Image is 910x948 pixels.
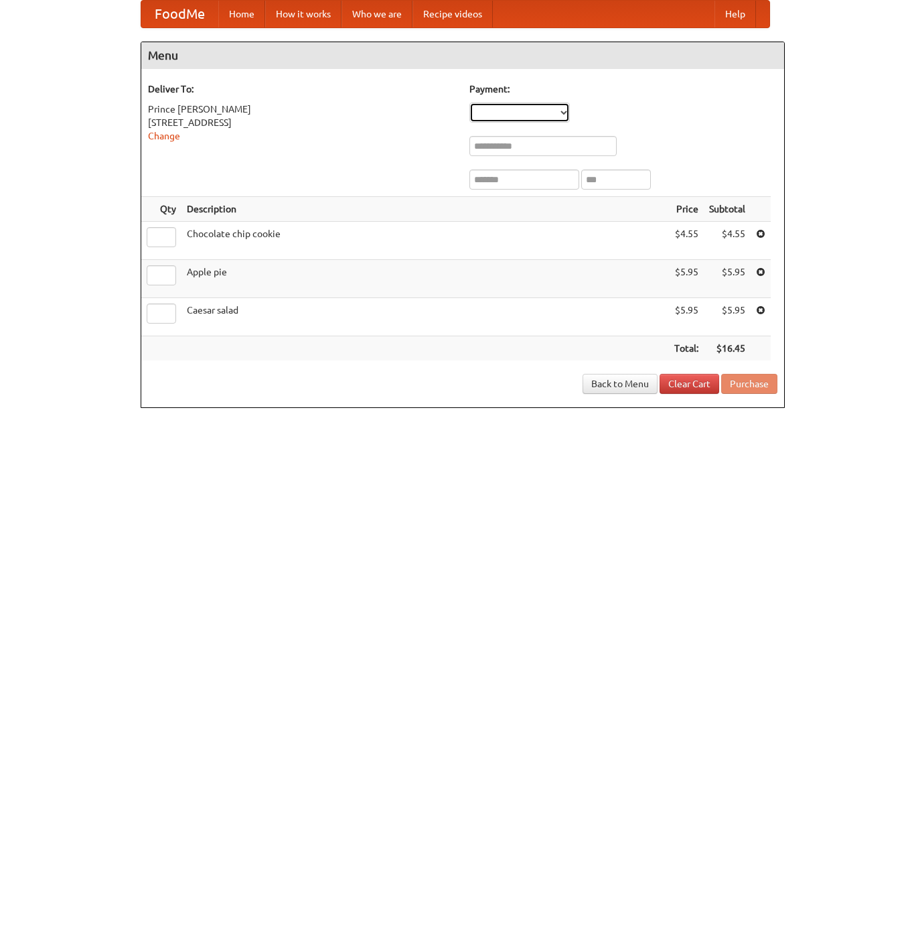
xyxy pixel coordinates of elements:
a: Back to Menu [583,374,658,394]
th: Description [181,197,669,222]
h5: Payment: [469,82,777,96]
a: FoodMe [141,1,218,27]
th: Total: [669,336,704,361]
h4: Menu [141,42,784,69]
a: Clear Cart [660,374,719,394]
a: Who we are [342,1,412,27]
th: Qty [141,197,181,222]
div: [STREET_ADDRESS] [148,116,456,129]
a: Home [218,1,265,27]
td: Caesar salad [181,298,669,336]
th: Price [669,197,704,222]
th: $16.45 [704,336,751,361]
td: $4.55 [704,222,751,260]
td: Chocolate chip cookie [181,222,669,260]
td: $4.55 [669,222,704,260]
td: $5.95 [669,260,704,298]
td: $5.95 [669,298,704,336]
button: Purchase [721,374,777,394]
a: Recipe videos [412,1,493,27]
a: Help [714,1,756,27]
td: $5.95 [704,298,751,336]
a: Change [148,131,180,141]
h5: Deliver To: [148,82,456,96]
div: Prince [PERSON_NAME] [148,103,456,116]
td: $5.95 [704,260,751,298]
td: Apple pie [181,260,669,298]
a: How it works [265,1,342,27]
th: Subtotal [704,197,751,222]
